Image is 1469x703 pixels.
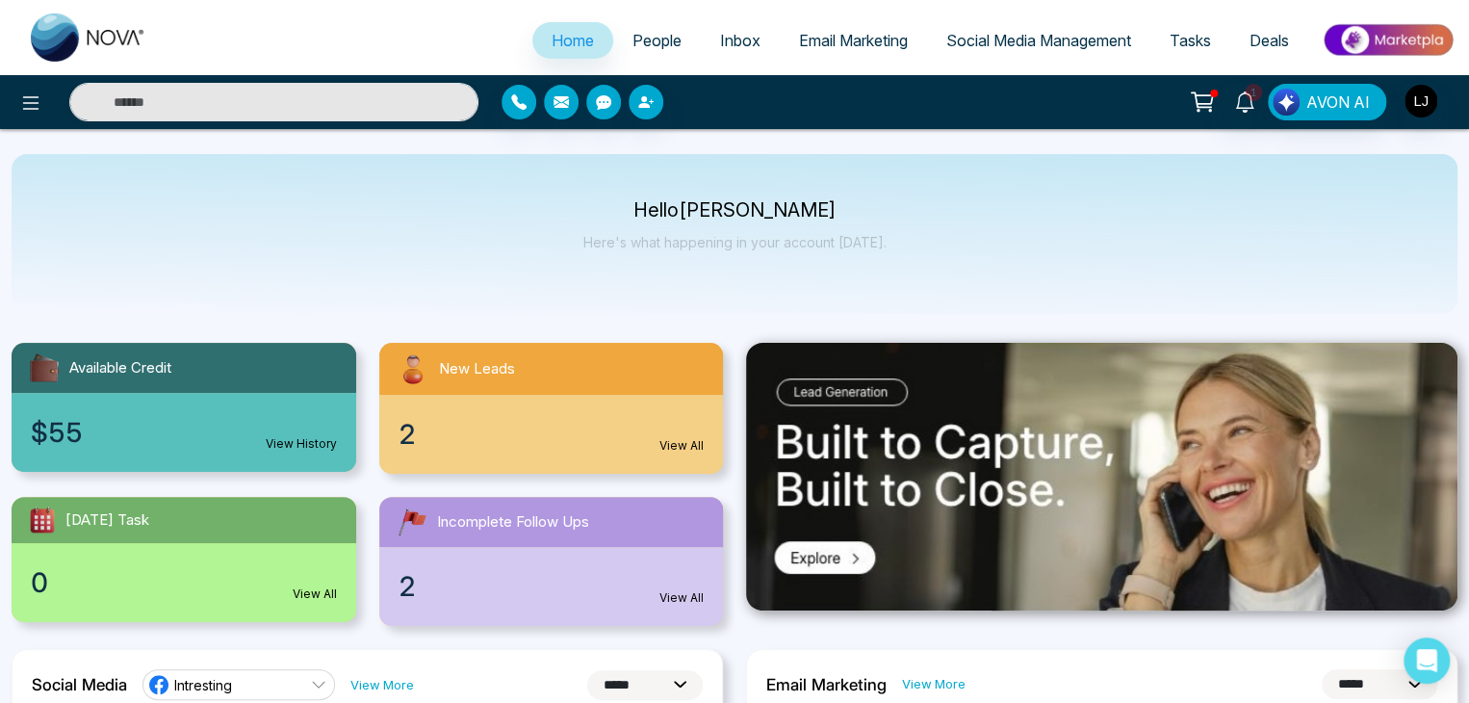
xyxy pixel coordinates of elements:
[659,589,704,607] a: View All
[69,357,171,379] span: Available Credit
[395,505,429,539] img: followUps.svg
[927,22,1150,59] a: Social Media Management
[746,343,1457,611] img: .
[32,675,127,694] h2: Social Media
[293,586,337,603] a: View All
[659,437,704,455] a: View All
[1268,84,1386,120] button: AVON AI
[439,358,515,380] span: New Leads
[31,13,146,62] img: Nova CRM Logo
[27,505,58,535] img: todayTask.svg
[350,676,414,694] a: View More
[1170,31,1211,50] span: Tasks
[1150,22,1230,59] a: Tasks
[31,562,48,603] span: 0
[583,202,887,219] p: Hello [PERSON_NAME]
[368,497,735,626] a: Incomplete Follow Ups2View All
[532,22,613,59] a: Home
[720,31,760,50] span: Inbox
[583,234,887,250] p: Here's what happening in your account [DATE].
[266,435,337,453] a: View History
[399,414,416,455] span: 2
[1404,638,1450,684] div: Open Intercom Messenger
[65,509,149,532] span: [DATE] Task
[395,351,431,387] img: newLeads.svg
[1230,22,1308,59] a: Deals
[437,511,589,534] span: Incomplete Follow Ups
[1245,84,1262,101] span: 1
[613,22,701,59] a: People
[766,675,887,694] h2: Email Marketing
[174,676,232,694] span: Intresting
[701,22,780,59] a: Inbox
[1318,18,1457,62] img: Market-place.gif
[799,31,908,50] span: Email Marketing
[780,22,927,59] a: Email Marketing
[902,675,966,693] a: View More
[1405,85,1437,117] img: User Avatar
[27,351,62,385] img: availableCredit.svg
[946,31,1131,50] span: Social Media Management
[1273,89,1300,116] img: Lead Flow
[552,31,594,50] span: Home
[1222,84,1268,117] a: 1
[1306,91,1370,114] span: AVON AI
[368,343,735,474] a: New Leads2View All
[1250,31,1289,50] span: Deals
[31,412,83,453] span: $55
[632,31,682,50] span: People
[399,566,416,607] span: 2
